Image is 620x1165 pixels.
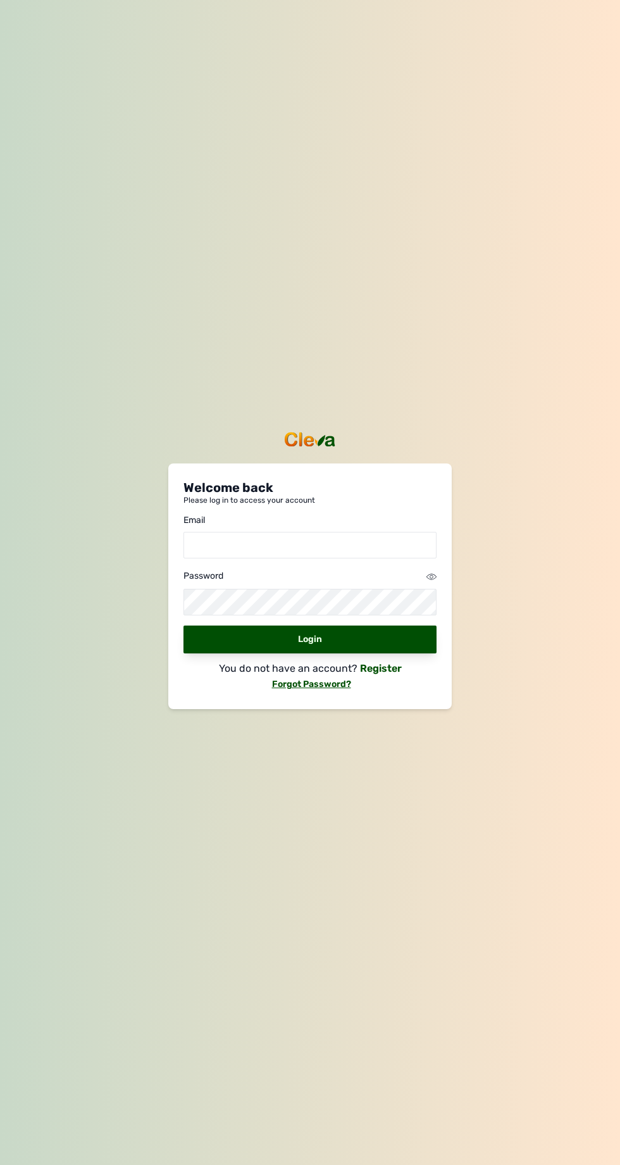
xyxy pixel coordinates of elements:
div: Password [183,570,223,582]
p: Please log in to access your account [183,496,437,504]
p: You do not have an account? [219,661,357,676]
a: Forgot Password? [270,679,351,690]
img: cleva_logo.png [282,431,338,448]
a: Register [357,662,402,674]
p: Welcome back [183,479,437,496]
div: Login [183,626,437,653]
div: Email [183,514,437,527]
